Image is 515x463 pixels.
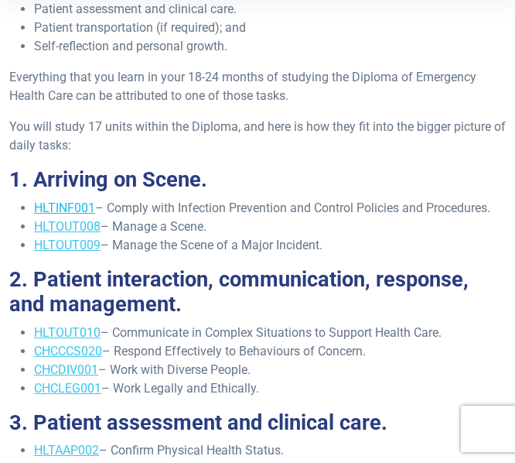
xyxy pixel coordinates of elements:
[34,362,98,377] a: CHCDIV001
[34,381,101,396] a: CHCLEG001
[34,201,95,215] a: HLTINF001
[9,68,506,105] p: Everything that you learn in your 18-24 months of studying the Diploma of Emergency Health Care c...
[9,118,506,155] p: You will study 17 units within the Diploma, and here is how they fit into the bigger picture of d...
[34,19,506,37] li: Patient transportation (if required); and
[34,441,506,460] li: – Confirm Physical Health Status.
[34,37,506,56] li: Self-reflection and personal growth.
[34,325,101,340] a: HLTOUT010
[9,410,506,436] h2: 3. Patient assessment and clinical care.
[34,324,506,342] li: – Communicate in Complex Situations to Support Health Care.
[34,379,506,398] li: – Work Legally and Ethically.
[34,199,506,218] li: – Comply with Infection Prevention and Control Policies and Procedures.
[34,344,102,358] a: CHCCCS020
[34,219,101,234] a: HLTOUT008
[34,342,506,361] li: – Respond Effectively to Behaviours of Concern.
[34,218,506,236] li: – Manage a Scene.
[34,443,99,458] a: HLTAAP002
[34,236,506,255] li: – Manage the Scene of a Major Incident.
[34,238,101,252] a: HLTOUT009
[34,361,506,379] li: – Work with Diverse People.
[9,267,506,317] h2: 2. Patient interaction, communication, response, and management.
[9,167,506,193] h2: 1. Arriving on Scene.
